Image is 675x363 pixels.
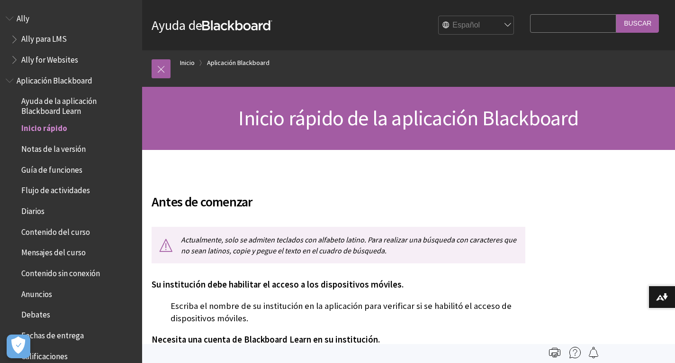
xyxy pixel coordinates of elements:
[21,52,78,65] span: Ally for Websites
[21,286,52,299] span: Anuncios
[7,335,30,358] button: Abrir preferencias
[21,224,90,237] span: Contenido del curso
[616,14,659,33] input: Buscar
[152,17,272,34] a: Ayuda deBlackboard
[569,347,581,358] img: More help
[21,265,100,278] span: Contenido sin conexión
[17,73,92,85] span: Aplicación Blackboard
[21,307,50,320] span: Debates
[152,279,404,290] span: Su institución debe habilitar el acceso a los dispositivos móviles.
[588,347,599,358] img: Follow this page
[21,121,67,133] span: Inicio rápido
[207,57,270,69] a: Aplicación Blackboard
[238,105,578,131] span: Inicio rápido de la aplicación Blackboard
[21,141,86,154] span: Notas de la versión
[439,16,514,35] select: Site Language Selector
[21,183,90,195] span: Flujo de actividades
[152,300,525,325] p: Escriba el nombre de su institución en la aplicación para verificar si se habilitó el acceso de d...
[21,245,86,258] span: Mensajes del curso
[21,327,84,340] span: Fechas de entrega
[21,348,68,361] span: Calificaciones
[6,10,136,68] nav: Book outline for Anthology Ally Help
[152,180,525,212] h2: Antes de comenzar
[152,227,525,263] p: Actualmente, solo se admiten teclados con alfabeto latino. Para realizar una búsqueda con caracte...
[152,334,380,345] span: Necesita una cuenta de Blackboard Learn en su institución.
[21,31,67,44] span: Ally para LMS
[180,57,195,69] a: Inicio
[21,93,135,116] span: Ayuda de la aplicación Blackboard Learn
[202,20,272,30] strong: Blackboard
[17,10,29,23] span: Ally
[21,162,82,175] span: Guía de funciones
[21,203,45,216] span: Diarios
[549,347,560,358] img: Print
